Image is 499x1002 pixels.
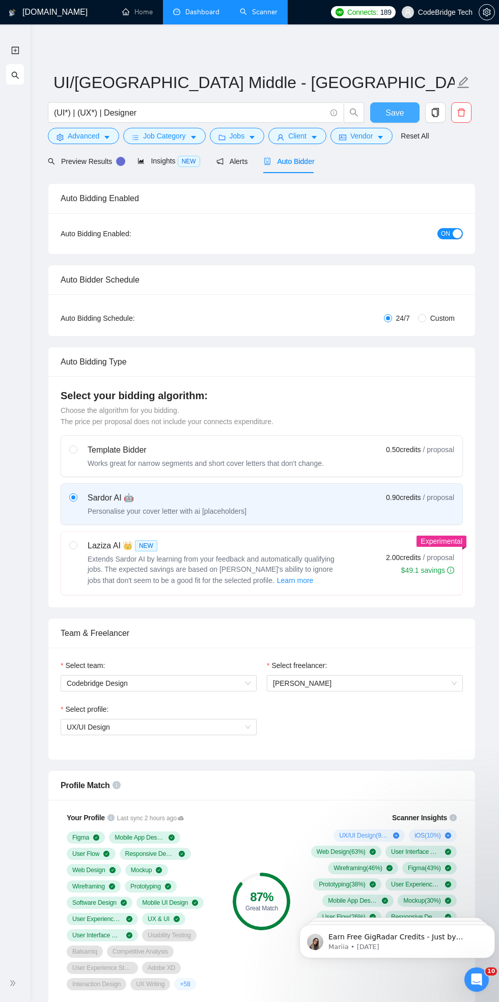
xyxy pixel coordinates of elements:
[423,492,454,503] span: / proposal
[295,903,499,975] iframe: Intercom notifications message
[386,492,421,503] span: 0.90 credits
[61,406,273,426] span: Choose the algorithm for you bidding. The price per proposal does not include your connects expen...
[479,8,494,16] span: setting
[240,8,278,16] a: searchScanner
[113,948,168,956] span: Competitive Analysis
[457,76,470,89] span: edit
[319,880,365,888] span: Prototyping ( 38 %)
[414,831,441,840] span: iOS ( 10 %)
[216,158,224,165] span: notification
[88,458,324,468] div: Works great for narrow segments and short cover letters that don't change.
[441,228,450,239] span: ON
[88,555,335,584] span: Extends Sardor AI by learning from your feedback and automatically qualifying jobs. The expected ...
[107,814,115,821] span: info-circle
[9,978,19,988] span: double-right
[103,851,109,857] span: check-circle
[464,967,489,992] iframe: Intercom live chat
[72,948,97,956] span: Balsamiq
[248,133,256,141] span: caret-down
[67,814,105,822] span: Your Profile
[48,158,55,165] span: search
[392,313,414,324] span: 24/7
[148,931,191,939] span: Usability Testing
[423,444,454,455] span: / proposal
[180,980,190,988] span: + 58
[178,156,200,167] span: NEW
[401,130,429,142] a: Reset All
[393,832,399,839] span: plus-circle
[72,915,122,923] span: User Experience Design
[88,540,342,552] div: Laziza AI
[479,4,495,20] button: setting
[264,157,314,165] span: Auto Bidder
[72,964,132,972] span: User Experience Strategy
[148,915,170,923] span: UX & UI
[330,109,337,116] span: info-circle
[93,834,99,841] span: check-circle
[72,882,105,890] span: Wireframing
[190,133,197,141] span: caret-down
[391,880,441,888] span: User Experience Design ( 38 %)
[61,228,195,239] div: Auto Bidding Enabled:
[426,108,445,117] span: copy
[380,7,391,18] span: 189
[57,133,64,141] span: setting
[425,102,446,123] button: copy
[288,130,307,142] span: Client
[276,574,314,587] button: Laziza AI NEWExtends Sardor AI by learning from your feedback and automatically qualifying jobs. ...
[61,388,463,403] h4: Select your bidding algorithm:
[143,130,185,142] span: Job Category
[53,70,455,95] input: Scanner name...
[370,881,376,887] span: check-circle
[403,897,440,905] span: Mockup ( 30 %)
[233,891,290,903] div: 87 %
[54,106,326,119] input: Search Freelance Jobs...
[447,567,454,574] span: info-circle
[135,540,157,551] span: NEW
[137,157,145,164] span: area-chart
[11,65,19,85] span: search
[377,133,384,141] span: caret-down
[169,834,175,841] span: check-circle
[277,133,284,141] span: user
[174,916,180,922] span: check-circle
[61,184,463,213] div: Auto Bidding Enabled
[126,916,132,922] span: check-circle
[370,849,376,855] span: check-circle
[317,848,366,856] span: Web Design ( 63 %)
[273,679,331,687] span: [PERSON_NAME]
[339,133,346,141] span: idcard
[421,537,462,545] span: Experimental
[450,814,457,821] span: info-circle
[6,40,24,60] li: New Scanner
[233,905,290,911] div: Great Match
[401,565,454,575] div: $49.1 savings
[330,128,393,144] button: idcardVendorcaret-down
[230,130,245,142] span: Jobs
[125,850,175,858] span: Responsive Design
[116,157,125,166] div: Tooltip anchor
[103,133,110,141] span: caret-down
[72,833,89,842] span: Figma
[385,106,404,119] span: Save
[370,102,420,123] button: Save
[67,723,110,731] span: UX/UI Design
[109,867,116,873] span: check-circle
[136,980,164,988] span: UX Writing
[216,157,248,165] span: Alerts
[218,133,226,141] span: folder
[277,575,314,586] span: Learn more
[61,619,463,648] div: Team & Freelancer
[121,900,127,906] span: check-circle
[48,128,119,144] button: settingAdvancedcaret-down
[61,347,463,376] div: Auto Bidding Type
[479,8,495,16] a: setting
[264,158,271,165] span: robot
[445,832,451,839] span: plus-circle
[123,128,205,144] button: barsJob Categorycaret-down
[386,865,393,871] span: check-circle
[165,883,171,889] span: check-circle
